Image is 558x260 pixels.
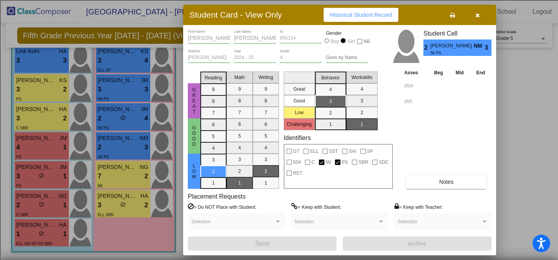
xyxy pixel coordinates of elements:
div: JOURNAL [3,244,555,251]
th: Asses [402,68,428,77]
div: TODO: put dlg title [3,137,555,144]
div: Print [3,81,555,88]
th: End [470,68,491,77]
div: CANCEL [3,152,555,159]
div: Newspaper [3,116,555,123]
span: NM [474,42,485,50]
span: RET [293,169,302,178]
div: SAVE [3,222,555,230]
div: ??? [3,159,555,166]
input: assessment [404,80,426,92]
span: Save [255,240,269,247]
span: SAI [349,147,356,156]
div: Rename [3,45,555,52]
div: Move to ... [3,187,555,194]
label: Placement Requests [188,193,246,200]
input: year [234,55,276,61]
div: Sort New > Old [3,10,555,17]
button: Archive [343,237,491,251]
div: SAVE AND GO HOME [3,173,555,180]
span: Great [191,87,198,115]
div: Rename Outline [3,66,555,74]
span: NB [364,37,370,46]
span: PS [342,158,348,167]
h3: Student Card - View Only [189,10,282,20]
div: Search for Source [3,95,555,102]
div: Delete [3,24,555,31]
span: SDC [379,158,389,167]
button: Save [188,237,337,251]
span: IW [326,158,331,167]
div: CANCEL [3,201,555,208]
div: Options [3,31,555,38]
input: grade [280,55,322,61]
span: Archive [408,240,427,247]
span: GT [293,147,300,156]
button: Historical Student Record [324,8,398,22]
span: 504 [293,158,301,167]
label: Identifiers [284,134,311,142]
div: Boy [331,38,339,45]
div: Sign out [3,38,555,45]
mat-label: Gender [326,30,368,37]
div: Girl [347,38,355,45]
div: Download [3,74,555,81]
span: SP [367,147,373,156]
div: MOVE [3,208,555,215]
div: Sort A > Z [3,3,555,10]
span: 3 [485,43,491,52]
span: Good [191,125,198,147]
span: Low [191,163,198,179]
th: Mid [449,68,470,77]
div: Television/Radio [3,123,555,130]
div: Home [3,194,555,201]
span: Historical Student Record [330,12,392,18]
div: New source [3,215,555,222]
div: BOOK [3,230,555,237]
span: 2 [423,43,430,52]
div: WEBSITE [3,237,555,244]
label: = Keep with Student: [291,203,341,211]
div: MORE [3,251,555,258]
input: Enter ID [280,36,322,41]
span: [PERSON_NAME] [430,42,473,50]
div: Journal [3,102,555,109]
input: assessment [404,96,426,108]
div: This outline has no content. Would you like to delete it? [3,166,555,173]
span: Notes [439,179,454,185]
div: Delete [3,59,555,66]
input: teacher [188,55,230,61]
div: Move To ... [3,17,555,24]
div: Add Outline Template [3,88,555,95]
label: = Keep with Teacher: [394,203,443,211]
th: Beg [428,68,449,77]
div: Magazine [3,109,555,116]
div: DELETE [3,180,555,187]
div: Visual Art [3,130,555,137]
span: ELL [310,147,318,156]
span: SST [329,147,338,156]
label: = Do NOT Place with Student: [188,203,256,211]
input: goes by name [326,55,368,61]
button: Notes [406,175,486,189]
div: Move To ... [3,52,555,59]
span: C [311,158,315,167]
span: SBR [358,158,368,167]
span: IW PS [430,50,468,56]
h3: Student Cell [423,30,491,37]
